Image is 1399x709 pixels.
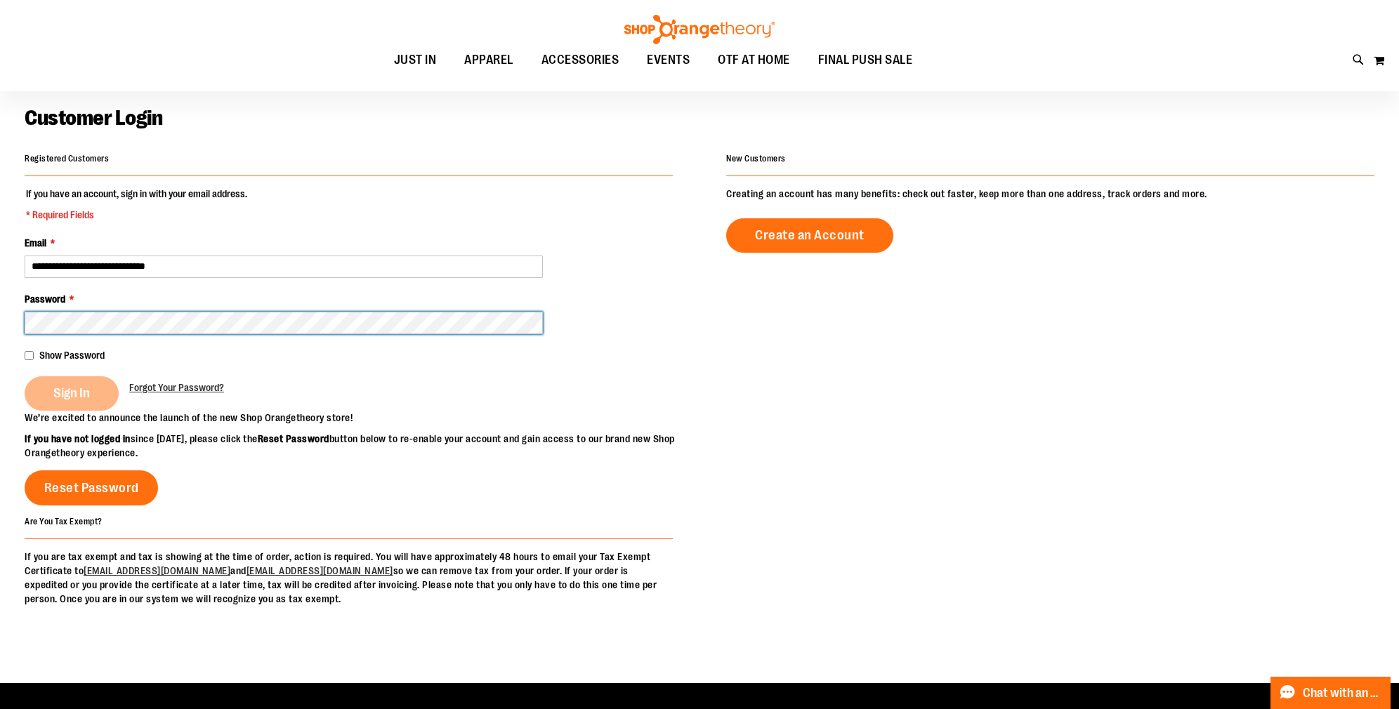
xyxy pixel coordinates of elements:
strong: New Customers [726,154,786,164]
a: Reset Password [25,470,158,505]
img: Shop Orangetheory [622,15,777,44]
span: Forgot Your Password? [129,382,224,393]
span: Create an Account [755,227,865,243]
a: [EMAIL_ADDRESS][DOMAIN_NAME] [247,565,393,576]
strong: Reset Password [258,433,329,444]
a: Create an Account [726,218,893,253]
strong: If you have not logged in [25,433,131,444]
p: since [DATE], please click the button below to re-enable your account and gain access to our bran... [25,432,699,460]
strong: Registered Customers [25,154,109,164]
p: We’re excited to announce the launch of the new Shop Orangetheory store! [25,411,699,425]
span: ACCESSORIES [541,44,619,76]
span: OTF AT HOME [718,44,790,76]
span: Customer Login [25,106,162,130]
button: Chat with an Expert [1270,677,1391,709]
span: Password [25,293,65,305]
span: * Required Fields [26,208,247,222]
p: Creating an account has many benefits: check out faster, keep more than one address, track orders... [726,187,1374,201]
span: Chat with an Expert [1303,687,1382,700]
span: Show Password [39,350,105,361]
strong: Are You Tax Exempt? [25,517,103,526]
p: If you are tax exempt and tax is showing at the time of order, action is required. You will have ... [25,550,673,606]
span: FINAL PUSH SALE [818,44,913,76]
a: Forgot Your Password? [129,380,224,395]
span: Reset Password [44,480,139,496]
span: APPAREL [464,44,513,76]
span: EVENTS [647,44,690,76]
span: JUST IN [394,44,437,76]
legend: If you have an account, sign in with your email address. [25,187,249,222]
a: [EMAIL_ADDRESS][DOMAIN_NAME] [84,565,230,576]
span: Email [25,237,46,249]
